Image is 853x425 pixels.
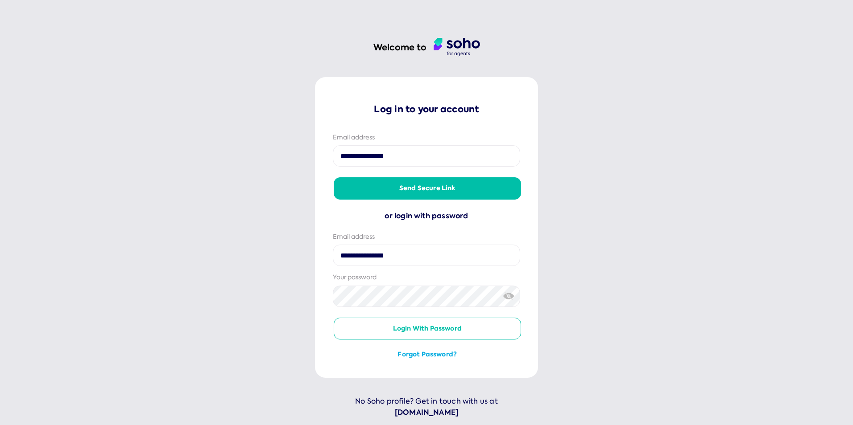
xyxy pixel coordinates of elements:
img: agent logo [434,38,480,57]
h1: Welcome to [373,41,426,53]
p: No Soho profile? Get in touch with us at [315,396,538,418]
div: or login with password [333,210,520,222]
div: Email address [333,233,520,241]
button: Login with password [334,318,521,340]
img: eye-crossed.svg [503,291,514,301]
div: Email address [333,133,520,142]
div: Your password [333,273,520,282]
button: Forgot password? [334,350,521,359]
a: [DOMAIN_NAME] [315,407,538,418]
p: Log in to your account [333,103,520,115]
button: Send secure link [334,177,521,200]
